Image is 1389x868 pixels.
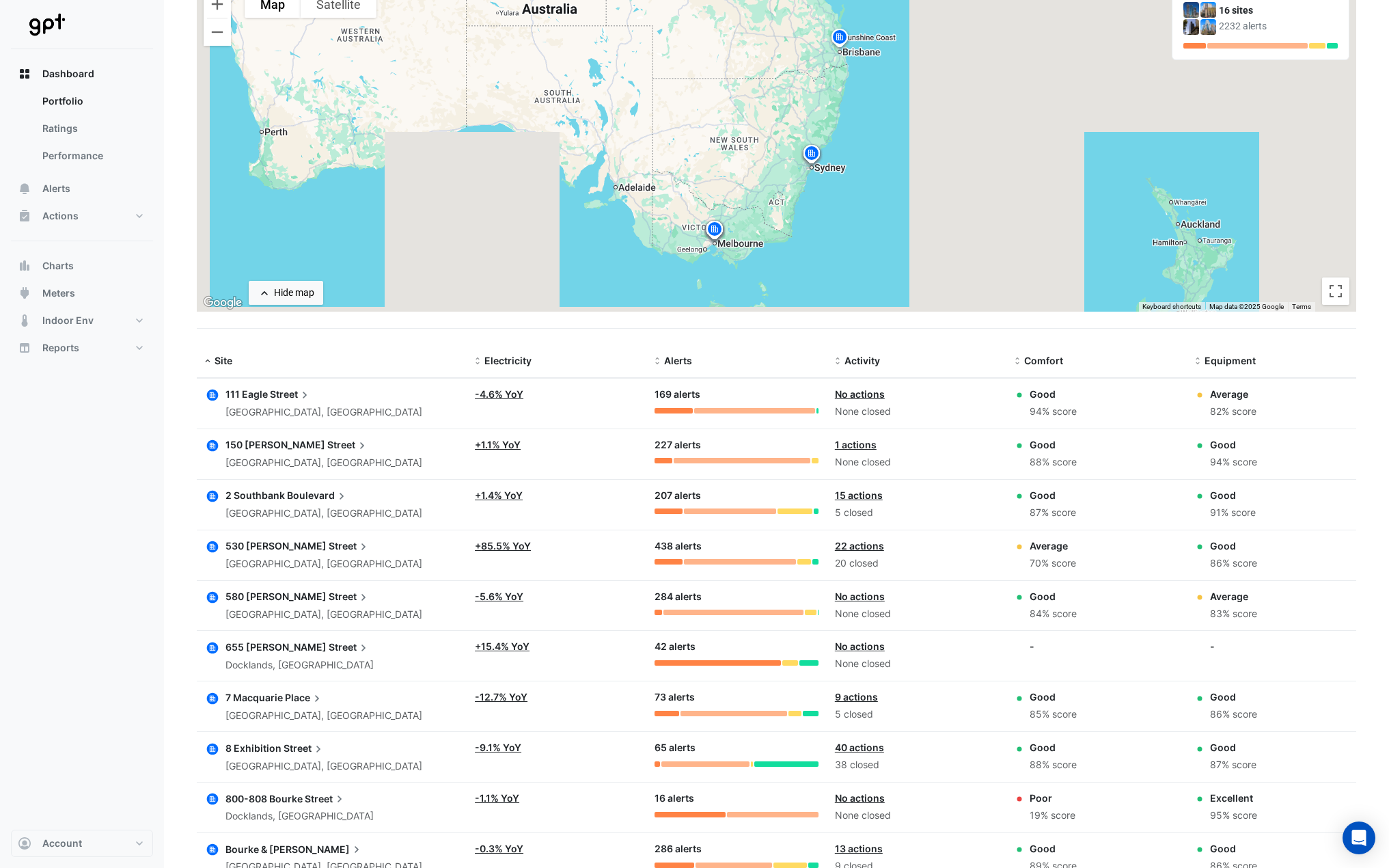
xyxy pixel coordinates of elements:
span: Street [329,639,370,654]
app-icon: Dashboard [18,67,31,81]
div: 16 sites [1219,3,1338,18]
img: 150 Collins Street [1200,2,1216,18]
div: 19% score [1030,808,1075,824]
button: Dashboard [11,60,153,87]
div: Good [1210,437,1257,452]
a: +1.4% YoY [475,489,523,501]
div: 87% score [1030,505,1076,521]
app-icon: Indoor Env [18,314,31,327]
app-icon: Reports [18,341,31,355]
span: Equipment [1205,355,1256,366]
span: 150 [PERSON_NAME] [225,439,325,450]
div: Average [1030,539,1076,553]
div: 94% score [1030,404,1077,420]
a: 22 actions [835,540,884,552]
button: Reports [11,334,153,362]
a: 13 actions [835,843,883,854]
div: Dashboard [11,87,153,175]
span: Charts [42,259,74,273]
span: Street [305,791,346,806]
button: Charts [11,252,153,280]
div: 88% score [1030,757,1077,773]
span: Alerts [664,355,692,366]
span: Map data ©2025 Google [1209,303,1284,310]
div: 86% score [1210,556,1257,571]
a: +1.1% YoY [475,439,521,450]
div: 70% score [1030,556,1076,571]
span: 580 [PERSON_NAME] [225,591,327,602]
span: Dashboard [42,67,94,81]
div: None closed [835,455,998,470]
div: [GEOGRAPHIC_DATA], [GEOGRAPHIC_DATA] [225,607,422,623]
div: 286 alerts [655,841,818,857]
span: 530 [PERSON_NAME] [225,540,327,552]
a: -12.7% YoY [475,691,527,703]
app-icon: Alerts [18,182,31,195]
span: Actions [42,209,79,223]
a: -0.3% YoY [475,843,523,854]
div: Good [1030,488,1076,502]
div: 94% score [1210,455,1257,470]
a: +15.4% YoY [475,640,530,652]
span: Electricity [484,355,532,366]
div: [GEOGRAPHIC_DATA], [GEOGRAPHIC_DATA] [225,759,422,774]
img: site-pin.svg [703,219,725,243]
img: 2 Southbank Boulevard [1183,19,1199,35]
div: 85% score [1030,707,1077,722]
button: Indoor Env [11,307,153,334]
div: - [1030,639,1034,653]
span: Meters [42,286,75,300]
a: Ratings [31,115,153,142]
app-icon: Charts [18,259,31,273]
a: -4.6% YoY [475,388,523,400]
span: Street [284,740,325,755]
div: 438 alerts [655,539,818,554]
div: Average [1210,589,1257,603]
div: Poor [1030,791,1075,805]
div: Good [1030,740,1077,755]
button: Alerts [11,175,153,202]
button: Account [11,830,153,857]
div: 95% score [1210,808,1257,824]
div: [GEOGRAPHIC_DATA], [GEOGRAPHIC_DATA] [225,455,422,471]
div: 16 alerts [655,791,818,806]
div: 2232 alerts [1219,19,1338,33]
a: -1.1% YoY [475,792,519,804]
div: None closed [835,606,998,622]
div: 84% score [1030,606,1077,622]
span: Street [327,437,369,452]
span: Street [329,539,370,554]
div: 91% score [1210,505,1256,521]
img: site-pin.svg [829,27,851,51]
img: Company Logo [16,11,78,38]
a: No actions [835,388,885,400]
span: Alerts [42,182,70,195]
img: Google [200,294,245,312]
div: 88% score [1030,455,1077,470]
div: 87% score [1210,757,1256,773]
span: Indoor Env [42,314,94,327]
button: Hide map [249,281,323,305]
div: 227 alerts [655,437,818,453]
div: 83% score [1210,606,1257,622]
div: 42 alerts [655,639,818,655]
span: Activity [844,355,880,366]
div: Good [1210,539,1257,553]
div: Open Intercom Messenger [1343,822,1375,854]
a: 9 actions [835,691,878,703]
a: No actions [835,591,885,602]
span: 655 [PERSON_NAME] [225,641,327,653]
span: Boulevard [287,488,348,503]
div: 5 closed [835,707,998,722]
div: None closed [835,808,998,824]
a: -9.1% YoY [475,742,521,753]
span: Reports [42,341,79,355]
a: No actions [835,640,885,652]
span: Site [215,355,232,366]
div: - [1210,639,1215,653]
a: Performance [31,142,153,169]
a: 15 actions [835,489,883,501]
div: 38 closed [835,757,998,773]
div: [GEOGRAPHIC_DATA], [GEOGRAPHIC_DATA] [225,506,422,521]
span: Street [329,589,370,604]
